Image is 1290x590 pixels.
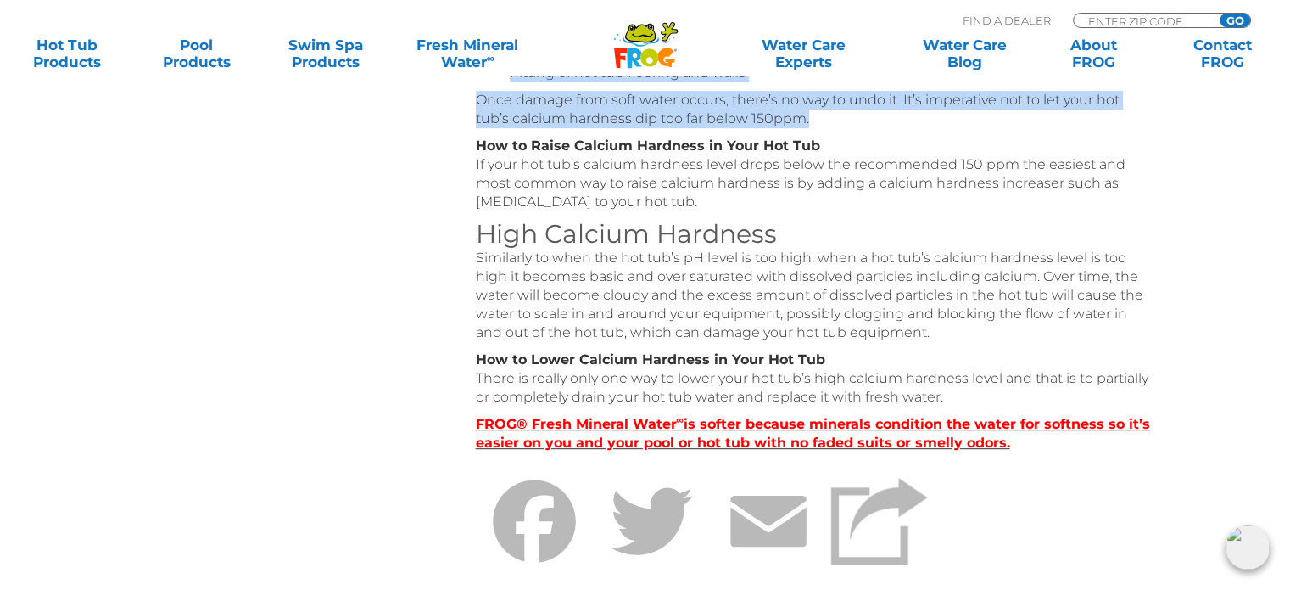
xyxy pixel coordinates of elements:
[476,249,1154,342] p: Similarly to when the hot tub’s pH level is too high, when a hot tub’s calcium hardness level is ...
[476,351,1154,407] p: There is really only one way to lower your hot tub’s high calcium hardness level and that is to p...
[1226,525,1270,570] img: openIcon
[476,138,820,154] strong: How to Raise Calcium Hardness in Your Hot Tub
[963,13,1051,28] p: Find A Dealer
[486,52,494,65] sup: ∞
[830,477,928,565] img: Share
[476,91,1154,128] p: Once damage from soft water occurs, there’s no way to undo it. It’s imperative not to let your ho...
[276,37,376,70] a: Swim SpaProducts
[17,37,117,70] a: Hot TubProducts
[722,37,885,70] a: Water CareExperts
[1086,14,1201,28] input: Zip Code Form
[914,37,1014,70] a: Water CareBlog
[1043,37,1143,70] a: AboutFROG
[677,413,684,426] sup: ∞
[1220,14,1250,27] input: GO
[476,351,825,368] strong: How to Lower Calcium Hardness in Your Hot Tub
[1173,37,1273,70] a: ContactFROG
[476,137,1154,211] p: If your hot tub’s calcium hardness level drops below the recommended 150 ppm the easiest and most...
[476,416,1151,451] strong: FROG® Fresh Mineral Water is softer because minerals condition the water for softness so it’s eas...
[405,37,530,70] a: Fresh MineralWater∞
[476,220,1154,249] h3: High Calcium Hardness
[476,416,1151,451] a: FROG® Fresh Mineral Water∞is softer because minerals condition the water for softness so it’s eas...
[146,37,246,70] a: PoolProducts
